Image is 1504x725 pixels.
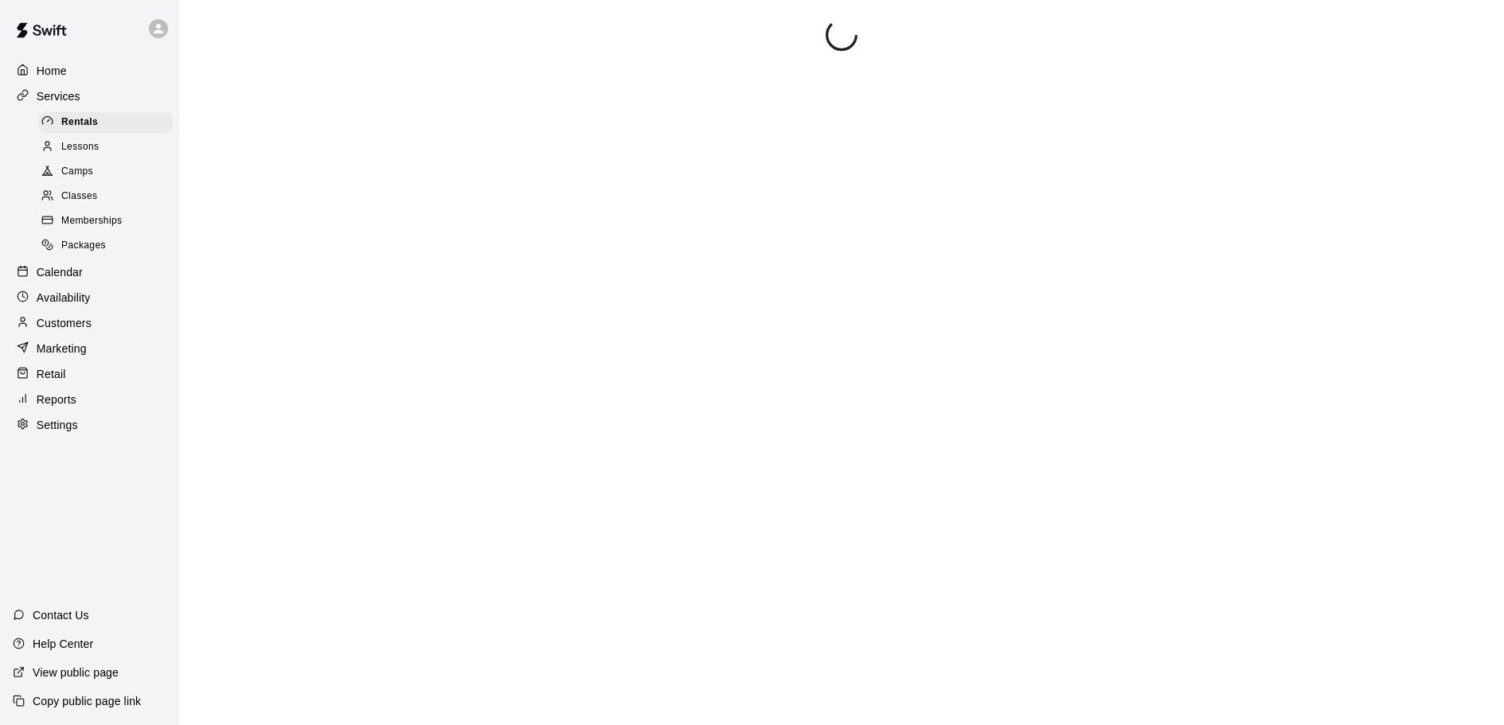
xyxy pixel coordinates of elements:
span: Memberships [61,213,122,229]
a: Reports [13,388,166,411]
p: Services [37,88,80,104]
span: Rentals [61,115,98,131]
a: Calendar [13,260,166,284]
div: Lessons [38,136,173,158]
a: Memberships [38,209,179,234]
div: Memberships [38,210,173,232]
p: Marketing [37,341,87,357]
a: Classes [38,185,179,209]
p: Copy public page link [33,693,141,709]
span: Classes [61,189,97,205]
a: Camps [38,160,179,185]
a: Packages [38,234,179,259]
div: Camps [38,161,173,183]
p: Help Center [33,636,93,652]
p: Home [37,63,67,79]
a: Customers [13,311,166,335]
a: Availability [13,286,166,310]
span: Camps [61,164,93,180]
div: Classes [38,185,173,208]
a: Rentals [38,110,179,134]
span: Packages [61,238,106,254]
p: Retail [37,366,66,382]
a: Lessons [38,134,179,159]
p: Availability [37,290,91,306]
a: Services [13,84,166,108]
a: Marketing [13,337,166,361]
p: Reports [37,392,76,407]
p: Calendar [37,264,83,280]
div: Rentals [38,111,173,134]
div: Packages [38,235,173,257]
p: View public page [33,665,119,680]
a: Home [13,59,166,83]
a: Retail [13,362,166,386]
a: Settings [13,413,166,437]
p: Contact Us [33,607,89,623]
p: Customers [37,315,92,331]
span: Lessons [61,139,100,155]
p: Settings [37,417,78,433]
